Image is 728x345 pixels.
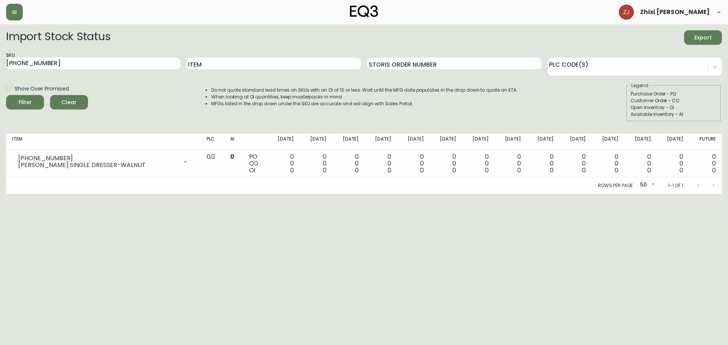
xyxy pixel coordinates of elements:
[6,30,110,45] h2: Import Stock Status
[211,100,518,107] li: MFGs listed in the drop down under the SKU are accurate and will align with Sales Portal.
[15,85,69,93] span: Show Over Promised
[592,134,624,150] th: [DATE]
[18,162,178,169] div: [PERSON_NAME] SINGLE DRESSER-WALNUT
[637,179,656,192] div: 50
[668,182,683,189] p: 1-1 of 1
[615,166,618,175] span: 0
[290,166,294,175] span: 0
[18,155,178,162] div: [PHONE_NUMBER]
[403,153,424,174] div: 0 0
[517,166,521,175] span: 0
[619,5,634,20] img: cdf3aad9aedaaf2f6daeaadb24178489
[689,134,722,150] th: Future
[249,166,256,175] span: OI
[201,134,224,150] th: PLC
[684,30,722,45] button: Export
[695,153,716,174] div: 0 0
[211,87,518,94] li: Do not quote standard lead times on SKUs with an OI of 10 or less. Wait until the MFG date popula...
[365,134,397,150] th: [DATE]
[230,152,234,161] span: 0
[56,98,82,107] span: Clear
[624,134,657,150] th: [DATE]
[50,95,88,109] button: Clear
[339,153,359,174] div: 0 0
[631,97,717,104] div: Customer Order - CO
[657,134,690,150] th: [DATE]
[350,5,378,17] img: logo
[663,153,684,174] div: 0 0
[420,166,424,175] span: 0
[501,153,521,174] div: 0 0
[631,153,651,174] div: 0 0
[333,134,365,150] th: [DATE]
[533,153,554,174] div: 0 0
[249,153,262,174] div: PO CO
[201,150,224,177] td: 0.0
[712,166,716,175] span: 0
[582,166,586,175] span: 0
[527,134,560,150] th: [DATE]
[436,153,457,174] div: 0 0
[211,94,518,100] li: When looking at OI quantities, keep masterpacks in mind.
[306,153,326,174] div: 0 0
[631,104,717,111] div: Open Inventory - OI
[640,9,710,15] span: Zhixi [PERSON_NAME]
[371,153,391,174] div: 0 0
[430,134,463,150] th: [DATE]
[397,134,430,150] th: [DATE]
[485,166,489,175] span: 0
[495,134,527,150] th: [DATE]
[598,182,634,189] p: Rows per page:
[388,166,391,175] span: 0
[468,153,489,174] div: 0 0
[631,91,717,97] div: Purchase Order - PO
[690,33,716,42] span: Export
[6,134,201,150] th: Item
[560,134,592,150] th: [DATE]
[550,166,554,175] span: 0
[224,134,243,150] th: AI
[6,95,44,109] button: Filter
[647,166,651,175] span: 0
[566,153,586,174] div: 0 0
[631,82,649,89] legend: Legend
[462,134,495,150] th: [DATE]
[631,111,717,118] div: Available Inventory - AI
[323,166,326,175] span: 0
[268,134,300,150] th: [DATE]
[679,166,683,175] span: 0
[274,153,294,174] div: 0 0
[300,134,333,150] th: [DATE]
[452,166,456,175] span: 0
[355,166,359,175] span: 0
[19,98,32,107] div: Filter
[12,153,195,170] div: [PHONE_NUMBER][PERSON_NAME] SINGLE DRESSER-WALNUT
[598,153,618,174] div: 0 0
